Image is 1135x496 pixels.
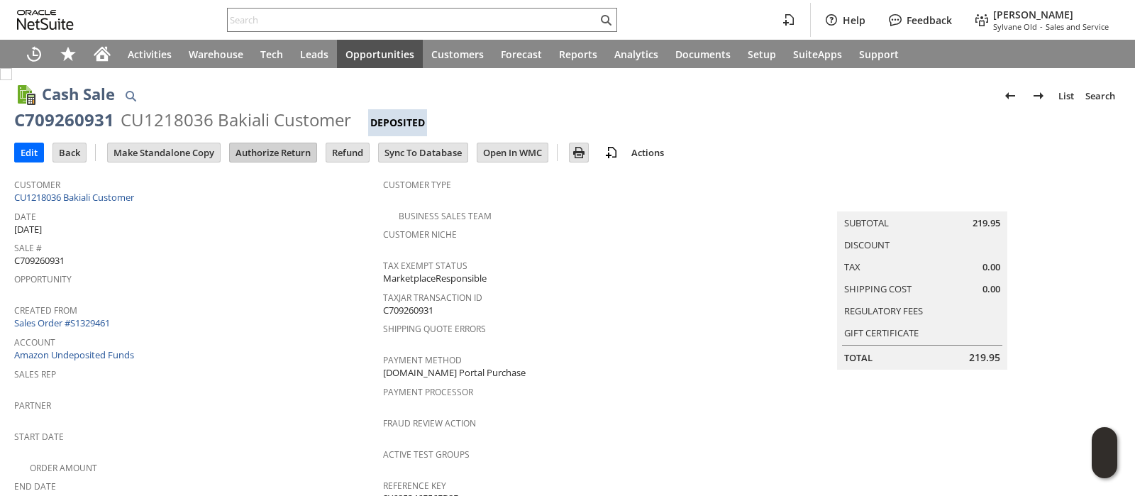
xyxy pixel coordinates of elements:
[14,431,64,443] a: Start Date
[675,48,731,61] span: Documents
[383,179,451,191] a: Customer Type
[14,191,138,204] a: CU1218036 Bakiali Customer
[53,143,86,162] input: Back
[119,40,180,68] a: Activities
[17,10,74,30] svg: logo
[399,210,492,222] a: Business Sales Team
[383,292,482,304] a: TaxJar Transaction ID
[739,40,785,68] a: Setup
[837,189,1007,211] caption: Summary
[14,480,56,492] a: End Date
[14,242,42,254] a: Sale #
[793,48,842,61] span: SuiteApps
[982,260,1000,274] span: 0.00
[383,480,446,492] a: Reference Key
[383,354,462,366] a: Payment Method
[859,48,899,61] span: Support
[969,351,1000,365] span: 219.95
[907,13,952,27] label: Feedback
[383,304,433,317] span: C709260931
[51,40,85,68] div: Shortcuts
[1040,21,1043,32] span: -
[843,13,865,27] label: Help
[626,146,670,159] a: Actions
[993,8,1073,21] span: [PERSON_NAME]
[844,326,919,339] a: Gift Certificate
[383,366,526,380] span: [DOMAIN_NAME] Portal Purchase
[844,304,923,317] a: Regulatory Fees
[597,11,614,28] svg: Search
[383,228,457,241] a: Customer Niche
[17,40,51,68] a: Recent Records
[180,40,252,68] a: Warehouse
[844,260,860,273] a: Tax
[851,40,907,68] a: Support
[550,40,606,68] a: Reports
[15,143,43,162] input: Edit
[108,143,220,162] input: Make Standalone Copy
[14,336,55,348] a: Account
[300,48,328,61] span: Leads
[844,216,889,229] a: Subtotal
[383,323,486,335] a: Shipping Quote Errors
[230,143,316,162] input: Authorize Return
[260,48,283,61] span: Tech
[292,40,337,68] a: Leads
[844,282,912,295] a: Shipping Cost
[477,143,548,162] input: Open In WMC
[14,109,114,131] div: C709260931
[492,40,550,68] a: Forecast
[606,40,667,68] a: Analytics
[1092,453,1117,479] span: Oracle Guided Learning Widget. To move around, please hold and drag
[94,45,111,62] svg: Home
[1046,21,1109,32] span: Sales and Service
[337,40,423,68] a: Opportunities
[345,48,414,61] span: Opportunities
[973,216,1000,230] span: 219.95
[748,48,776,61] span: Setup
[383,272,487,285] span: MarketplaceResponsible
[559,48,597,61] span: Reports
[42,82,115,106] h1: Cash Sale
[423,40,492,68] a: Customers
[14,179,60,191] a: Customer
[1002,87,1019,104] img: Previous
[14,399,51,412] a: Partner
[844,351,873,364] a: Total
[252,40,292,68] a: Tech
[603,144,620,161] img: add-record.svg
[26,45,43,62] svg: Recent Records
[982,282,1000,296] span: 0.00
[14,273,72,285] a: Opportunity
[667,40,739,68] a: Documents
[85,40,119,68] a: Home
[383,260,467,272] a: Tax Exempt Status
[501,48,542,61] span: Forecast
[1080,84,1121,107] a: Search
[14,211,36,223] a: Date
[368,109,427,136] div: Deposited
[785,40,851,68] a: SuiteApps
[383,386,473,398] a: Payment Processor
[570,143,588,162] input: Print
[379,143,467,162] input: Sync To Database
[14,316,113,329] a: Sales Order #S1329461
[993,21,1037,32] span: Sylvane Old
[383,448,470,461] a: Active Test Groups
[570,144,587,161] img: Print
[122,87,139,104] img: Quick Find
[431,48,484,61] span: Customers
[1030,87,1047,104] img: Next
[14,254,65,268] span: C709260931
[844,238,890,251] a: Discount
[189,48,243,61] span: Warehouse
[30,462,97,474] a: Order Amount
[228,11,597,28] input: Search
[383,417,476,429] a: Fraud Review Action
[14,304,77,316] a: Created From
[1053,84,1080,107] a: List
[1092,427,1117,478] iframe: Click here to launch Oracle Guided Learning Help Panel
[326,143,369,162] input: Refund
[614,48,658,61] span: Analytics
[121,109,351,131] div: CU1218036 Bakiali Customer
